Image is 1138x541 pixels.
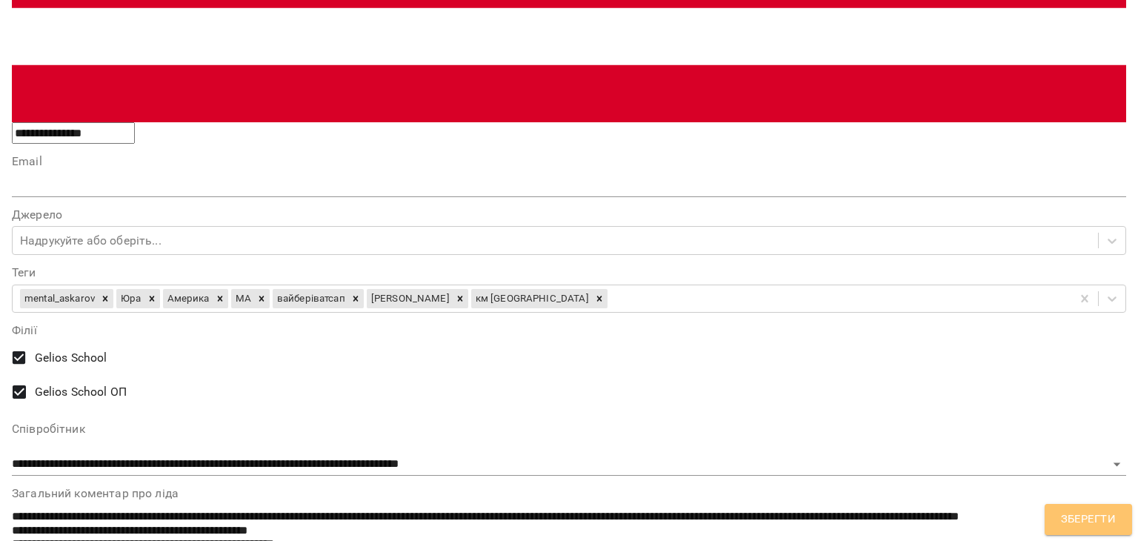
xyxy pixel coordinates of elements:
[163,289,212,308] div: Америка
[12,267,1126,279] label: Теги
[231,289,253,308] div: МА
[12,488,1126,499] label: Загальний коментар про ліда
[20,289,97,308] div: mental_askarov
[1045,504,1132,535] button: Зберегти
[273,289,347,308] div: вайберіватсап
[12,423,1126,435] label: Співробітник
[471,289,591,308] div: км [GEOGRAPHIC_DATA]
[116,289,143,308] div: Юра
[12,156,1126,167] label: Email
[20,232,162,250] div: Надрукуйте або оберіть...
[35,349,107,367] span: Gelios School
[367,289,452,308] div: [PERSON_NAME]
[12,209,1126,221] label: Джерело
[35,383,127,401] span: Gelios School ОП
[12,325,1126,336] label: Філії
[1061,510,1116,529] span: Зберегти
